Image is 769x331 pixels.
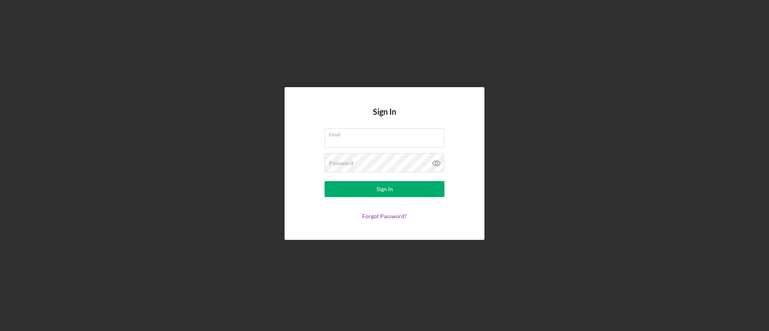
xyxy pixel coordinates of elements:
button: Sign In [325,181,444,197]
label: Password [329,160,353,166]
label: Email [329,129,444,138]
a: Forgot Password? [362,213,407,219]
h4: Sign In [373,107,396,128]
div: Sign In [377,181,393,197]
